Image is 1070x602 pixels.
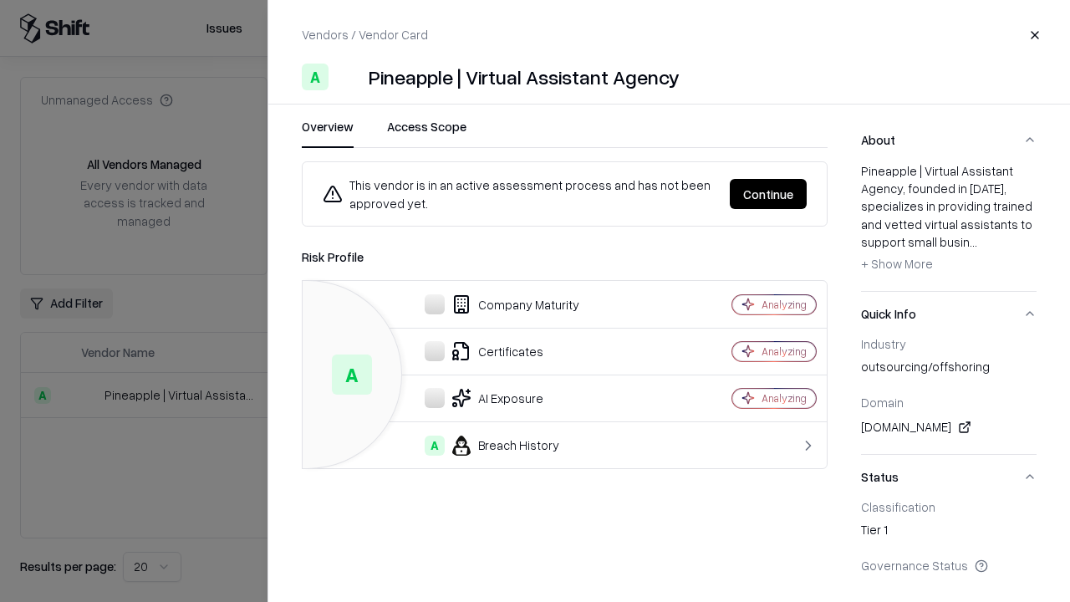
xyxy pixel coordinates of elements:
button: Quick Info [861,292,1037,336]
div: AI Exposure [316,388,674,408]
div: Risk Profile [302,247,828,267]
div: Domain [861,395,1037,410]
div: Governance Status [861,558,1037,573]
div: About [861,162,1037,291]
div: Analyzing [762,391,807,406]
span: + Show More [861,256,933,271]
div: [DOMAIN_NAME] [861,417,1037,437]
button: Status [861,455,1037,499]
div: outsourcing/offshoring [861,358,1037,381]
div: A [332,355,372,395]
div: Tier 1 [861,521,1037,544]
div: Quick Info [861,336,1037,454]
button: Overview [302,118,354,148]
div: Classification [861,499,1037,514]
div: This vendor is in an active assessment process and has not been approved yet. [323,176,716,212]
div: Certificates [316,341,674,361]
button: + Show More [861,251,933,278]
span: ... [970,234,977,249]
div: Industry [861,336,1037,351]
div: A [302,64,329,90]
img: Pineapple | Virtual Assistant Agency [335,64,362,90]
div: Company Maturity [316,294,674,314]
p: Vendors / Vendor Card [302,26,428,43]
div: A [425,436,445,456]
div: Analyzing [762,344,807,359]
button: About [861,118,1037,162]
button: Continue [730,179,807,209]
div: Pineapple | Virtual Assistant Agency, founded in [DATE], specializes in providing trained and vet... [861,162,1037,278]
button: Access Scope [387,118,466,148]
div: Pineapple | Virtual Assistant Agency [369,64,680,90]
div: Breach History [316,436,674,456]
div: Analyzing [762,298,807,312]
